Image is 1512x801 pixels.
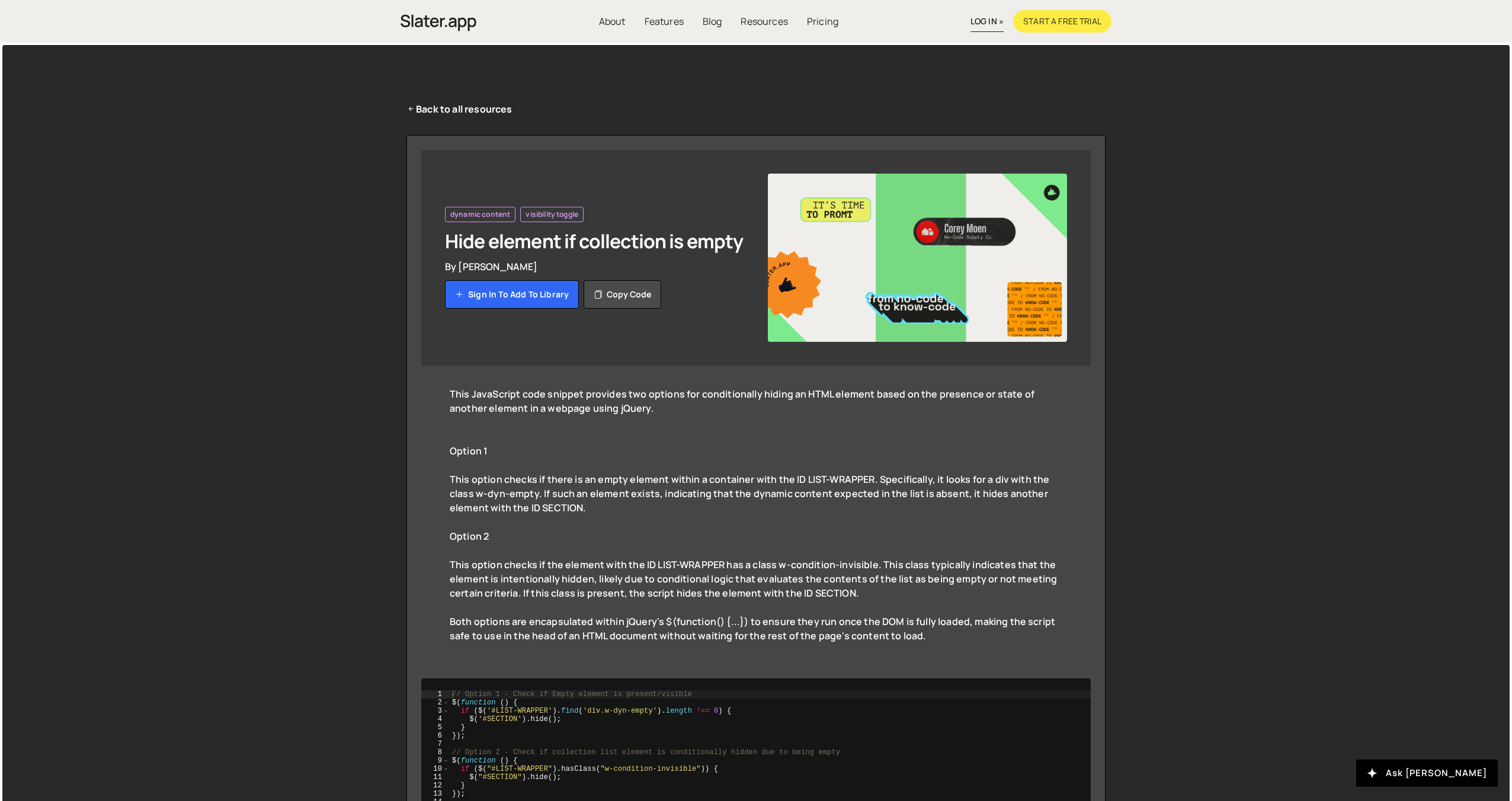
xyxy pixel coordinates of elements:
[421,740,450,748] div: 7
[421,732,450,740] div: 6
[445,229,744,253] h1: Hide element if collection is empty
[1356,760,1498,787] button: Ask [PERSON_NAME]
[406,102,512,116] a: Back to all resources
[635,10,693,33] a: Features
[693,10,732,33] a: Blog
[450,387,1062,430] div: This JavaScript code snippet provides two options for conditionally hiding an HTML element based ...
[421,723,450,732] div: 5
[421,773,450,781] div: 11
[401,11,476,34] img: Slater is an modern coding environment with an inbuilt AI tool. Get custom code quickly with no c...
[584,280,661,309] button: Copy code
[450,210,510,219] span: dynamic content
[970,11,1004,32] a: log in »
[421,699,450,707] div: 2
[731,10,797,33] a: Resources
[445,260,744,273] div: By [PERSON_NAME]
[445,280,579,309] a: Sign in to add to library
[450,558,1062,614] div: This option checks if the element with the ID LIST-WRAPPER has a class w-condition-invisible. Thi...
[401,8,476,34] a: home
[526,210,578,219] span: visibility toggle
[421,781,450,790] div: 12
[421,748,450,757] div: 8
[421,765,450,773] div: 10
[421,707,450,715] div: 3
[421,790,450,798] div: 13
[1013,10,1111,33] a: Start a free trial
[590,10,635,33] a: About
[421,757,450,765] div: 9
[421,690,450,699] div: 1
[450,529,1062,558] div: Option 2
[421,715,450,723] div: 4
[797,10,848,33] a: Pricing
[450,472,1062,529] div: This option checks if there is an empty element within a container with the ID LIST-WRAPPER. Spec...
[450,614,1062,657] div: Both options are encapsulated within jQuery's $(function() {...}) to ensure they run once the DOM...
[768,174,1067,342] img: YT%20-%20Thumb%20(16).png
[450,444,1062,472] div: Option 1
